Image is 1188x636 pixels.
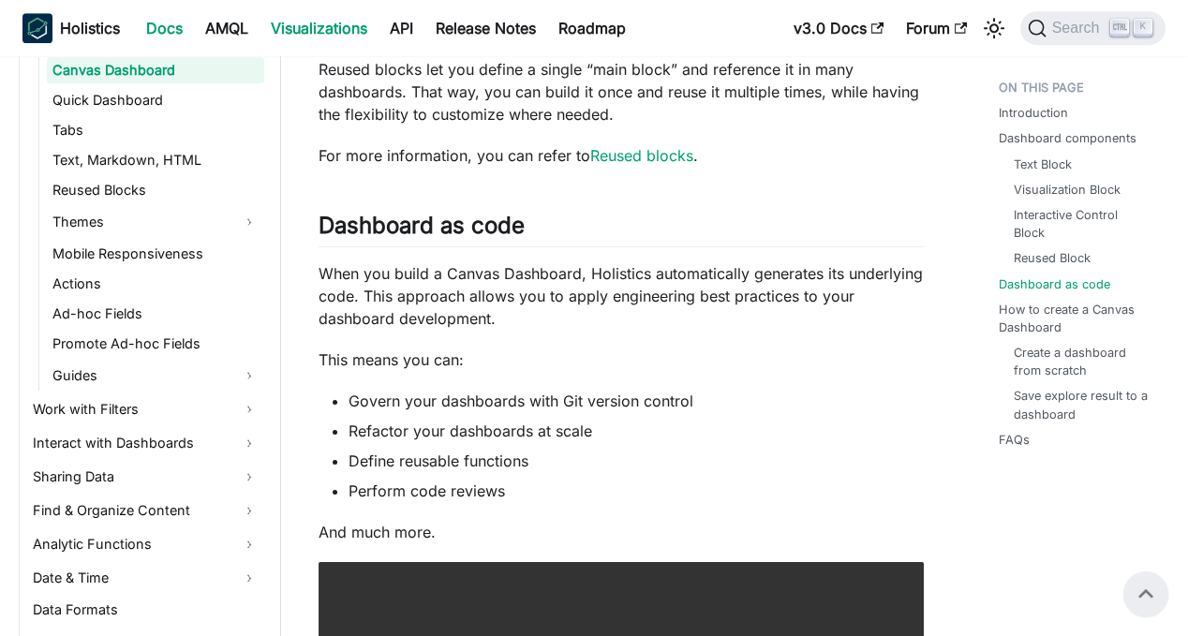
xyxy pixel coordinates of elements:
kbd: K [1134,19,1152,36]
a: v3.0 Docs [782,13,895,43]
a: How to create a Canvas Dashboard [999,301,1158,336]
a: Actions [47,271,264,297]
b: Holistics [60,17,120,39]
li: Govern your dashboards with Git version control [349,390,924,412]
a: Sharing Data [27,462,264,492]
a: Promote Ad-hoc Fields [47,331,264,357]
a: Text, Markdown, HTML [47,147,264,173]
a: Dashboard components [999,129,1136,147]
a: Analytic Functions [27,529,264,559]
img: Holistics [22,13,52,43]
span: Search [1047,20,1111,37]
a: Forum [895,13,978,43]
a: Save explore result to a dashboard [1014,387,1151,422]
p: For more information, you can refer to . [319,144,924,167]
a: Guides [47,361,264,391]
p: When you build a Canvas Dashboard, Holistics automatically generates its underlying code. This ap... [319,262,924,330]
p: Reused blocks let you define a single “main block” and reference it in many dashboards. That way,... [319,58,924,126]
li: Define reusable functions [349,450,924,472]
li: Refactor your dashboards at scale [349,420,924,442]
a: Interactive Control Block [1014,206,1151,242]
a: Themes [47,207,264,237]
a: Date & Time [27,563,264,593]
a: Roadmap [547,13,637,43]
a: Dashboard as code [999,275,1110,293]
a: Canvas Dashboard [47,57,264,83]
a: Introduction [999,104,1068,122]
a: Visualizations [260,13,379,43]
a: Tabs [47,117,264,143]
a: Ad-hoc Fields [47,301,264,327]
li: Perform code reviews [349,480,924,502]
a: Interact with Dashboards [27,428,264,458]
a: Quick Dashboard [47,87,264,113]
a: Work with Filters [27,394,264,424]
button: Switch between dark and light mode (currently light mode) [979,13,1009,43]
a: AMQL [194,13,260,43]
button: Scroll back to top [1123,571,1168,616]
a: Visualization Block [1014,181,1121,199]
a: Text Block [1014,155,1072,173]
a: FAQs [999,431,1030,449]
p: This means you can: [319,348,924,371]
a: Docs [135,13,194,43]
p: And much more. [319,521,924,543]
h2: Dashboard as code [319,212,924,247]
a: HolisticsHolistics [22,13,120,43]
a: Reused blocks [590,146,693,165]
a: Find & Organize Content [27,495,264,525]
a: Mobile Responsiveness [47,241,264,267]
button: Search (Ctrl+K) [1020,11,1166,45]
a: Release Notes [424,13,547,43]
a: API [379,13,424,43]
a: Data Formats [27,597,264,623]
a: Reused Block [1014,249,1091,267]
a: Reused Blocks [47,177,264,203]
a: Create a dashboard from scratch [1014,344,1151,379]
